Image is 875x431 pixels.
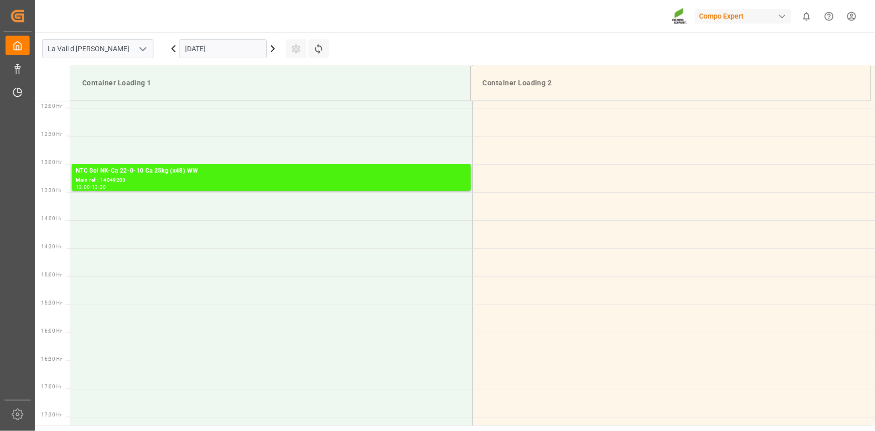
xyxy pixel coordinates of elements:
[41,244,62,249] span: 14:30 Hr
[135,41,150,57] button: open menu
[41,384,62,390] span: 17:00 Hr
[695,9,791,24] div: Compo Expert
[90,185,92,189] div: -
[42,39,153,58] input: Type to search/select
[41,216,62,221] span: 14:00 Hr
[479,74,862,92] div: Container Loading 2
[41,272,62,277] span: 15:00 Hr
[818,5,840,28] button: Help Center
[672,8,688,25] img: Screenshot%202023-09-29%20at%2010.02.21.png_1712312052.png
[76,176,467,185] div: Main ref : 14049203
[41,131,62,137] span: 12:30 Hr
[695,7,795,26] button: Compo Expert
[41,188,62,193] span: 13:30 Hr
[76,166,467,176] div: NTC Sol NK-Ca 22-0-10 Ca 25kg (x48) WW
[78,74,462,92] div: Container Loading 1
[41,300,62,306] span: 15:30 Hr
[795,5,818,28] button: show 0 new notifications
[41,356,62,362] span: 16:30 Hr
[41,160,62,165] span: 13:00 Hr
[41,412,62,418] span: 17:30 Hr
[180,39,267,58] input: DD.MM.YYYY
[76,185,90,189] div: 13:00
[41,328,62,334] span: 16:00 Hr
[41,103,62,109] span: 12:00 Hr
[92,185,106,189] div: 13:30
